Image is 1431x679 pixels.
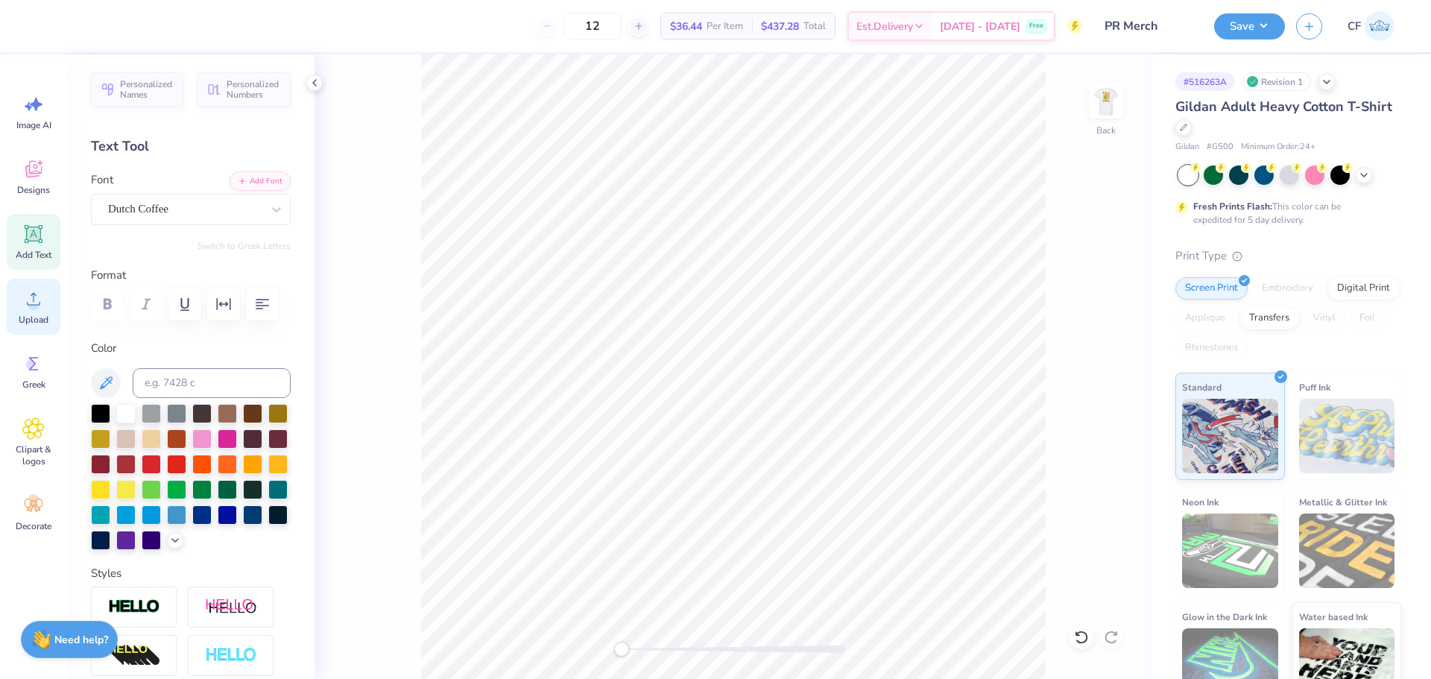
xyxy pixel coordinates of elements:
[91,136,291,157] div: Text Tool
[1175,72,1235,91] div: # 516263A
[120,79,175,100] span: Personalized Names
[1175,337,1248,359] div: Rhinestones
[563,13,622,40] input: – –
[1182,494,1219,510] span: Neon Ink
[1299,379,1330,395] span: Puff Ink
[198,72,291,107] button: Personalized Numbers
[16,119,51,131] span: Image AI
[1182,514,1278,588] img: Neon Ink
[133,368,291,398] input: e.g. 7428 c
[1299,609,1368,625] span: Water based Ink
[1175,247,1401,265] div: Print Type
[1193,200,1377,227] div: This color can be expedited for 5 day delivery.
[198,240,291,252] button: Switch to Greek Letters
[17,184,50,196] span: Designs
[614,642,629,657] div: Accessibility label
[1239,307,1299,329] div: Transfers
[1365,11,1394,41] img: Cholo Fernandez
[1175,307,1235,329] div: Applique
[761,19,799,34] span: $437.28
[16,520,51,532] span: Decorate
[1299,514,1395,588] img: Metallic & Glitter Ink
[16,249,51,261] span: Add Text
[205,598,257,616] img: Shadow
[9,443,58,467] span: Clipart & logos
[1341,11,1401,41] a: CF
[108,599,160,616] img: Stroke
[1091,86,1121,116] img: Back
[856,19,913,34] span: Est. Delivery
[1029,21,1043,31] span: Free
[1348,18,1361,35] span: CF
[91,565,121,582] label: Styles
[1242,72,1311,91] div: Revision 1
[707,19,743,34] span: Per Item
[940,19,1020,34] span: [DATE] - [DATE]
[1182,399,1278,473] img: Standard
[205,647,257,664] img: Negative Space
[1241,141,1315,154] span: Minimum Order: 24 +
[1299,494,1387,510] span: Metallic & Glitter Ink
[803,19,826,34] span: Total
[1182,379,1222,395] span: Standard
[22,379,45,391] span: Greek
[1182,609,1267,625] span: Glow in the Dark Ink
[670,19,702,34] span: $36.44
[1175,141,1199,154] span: Gildan
[1299,399,1395,473] img: Puff Ink
[108,644,160,668] img: 3D Illusion
[1350,307,1385,329] div: Foil
[1214,13,1285,40] button: Save
[227,79,282,100] span: Personalized Numbers
[1175,277,1248,300] div: Screen Print
[1252,277,1323,300] div: Embroidery
[91,72,184,107] button: Personalized Names
[19,314,48,326] span: Upload
[1304,307,1345,329] div: Vinyl
[91,340,291,357] label: Color
[230,171,291,191] button: Add Font
[1175,98,1392,116] span: Gildan Adult Heavy Cotton T-Shirt
[1096,124,1116,137] div: Back
[91,267,291,284] label: Format
[54,633,108,647] strong: Need help?
[1093,11,1203,41] input: Untitled Design
[1193,200,1272,212] strong: Fresh Prints Flash:
[1207,141,1233,154] span: # G500
[1327,277,1400,300] div: Digital Print
[91,171,113,189] label: Font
